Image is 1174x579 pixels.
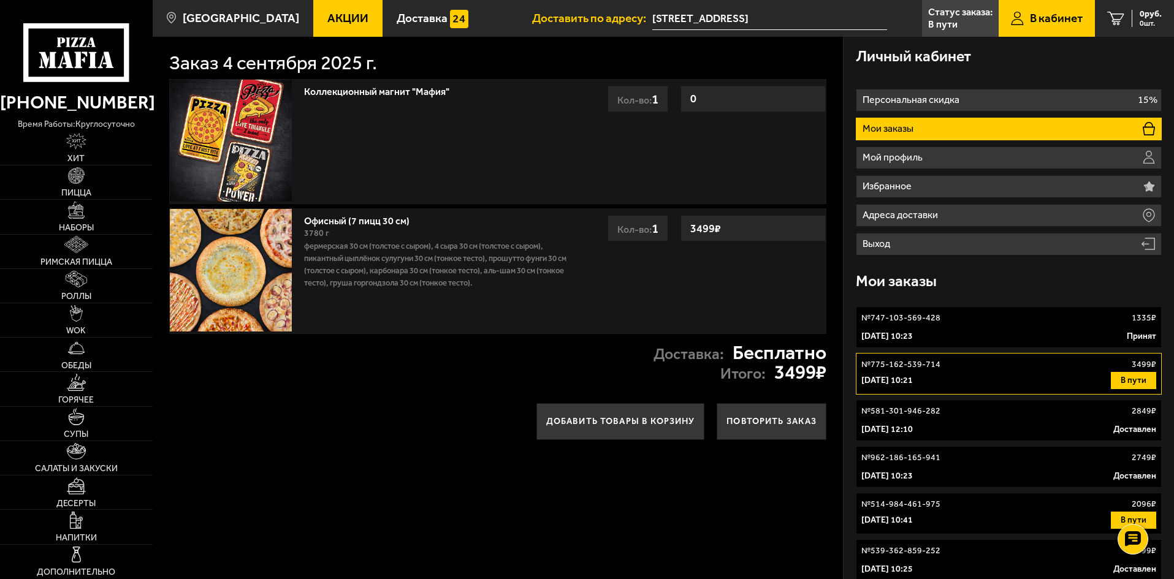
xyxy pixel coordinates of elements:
[1113,470,1156,482] p: Доставлен
[304,240,572,289] p: Фермерская 30 см (толстое с сыром), 4 сыра 30 см (толстое с сыром), Пикантный цыплёнок сулугуни 3...
[608,86,668,112] div: Кол-во:
[58,396,94,404] span: Горячее
[863,124,917,134] p: Мои заказы
[861,330,913,342] p: [DATE] 10:23
[608,215,668,241] div: Кол-во:
[56,499,96,508] span: Десерты
[717,403,826,440] button: Повторить заказ
[397,12,448,24] span: Доставка
[652,91,658,107] span: 1
[720,366,766,382] p: Итого:
[64,430,88,439] span: Супы
[37,568,115,577] span: Дополнительно
[450,10,468,28] img: 15daf4d41897b9f0e9f617042186c801.svg
[1111,512,1156,529] button: В пути
[863,153,926,162] p: Мой профиль
[652,7,887,30] span: Шпалерная улица, 54
[861,514,913,526] p: [DATE] 10:41
[856,446,1162,488] a: №962-186-165-9412749₽[DATE] 10:23Доставлен
[1113,423,1156,436] p: Доставлен
[1140,10,1162,18] span: 0 руб.
[1113,563,1156,575] p: Доставлен
[856,49,971,64] h3: Личный кабинет
[861,498,940,510] p: № 514-984-461-975
[35,464,118,473] span: Салаты и закуски
[861,423,913,436] p: [DATE] 12:10
[66,327,86,335] span: WOK
[687,217,724,240] strong: 3499 ₽
[861,545,940,557] p: № 539-362-859-252
[61,292,91,301] span: Роллы
[1132,498,1156,510] p: 2096 ₽
[304,211,422,227] a: Офисный (7 пицц 30 см)
[733,343,826,363] strong: Бесплатно
[928,20,958,29] p: В пути
[861,312,940,324] p: № 747-103-569-428
[304,228,329,238] span: 3780 г
[861,374,913,387] p: [DATE] 10:21
[183,12,299,24] span: [GEOGRAPHIC_DATA]
[1030,12,1083,24] span: В кабинет
[304,82,462,97] a: Коллекционный магнит "Мафия"
[1138,95,1157,105] p: 15%
[1132,358,1156,371] p: 3499 ₽
[861,358,940,371] p: № 775-162-539-714
[536,403,705,440] button: Добавить товары в корзину
[861,563,913,575] p: [DATE] 10:25
[861,405,940,417] p: № 581-301-946-282
[861,470,913,482] p: [DATE] 10:23
[863,210,941,220] p: Адреса доставки
[856,353,1162,395] a: №775-162-539-7143499₽[DATE] 10:21В пути
[1132,405,1156,417] p: 2849 ₽
[67,154,85,163] span: Хит
[863,95,962,105] p: Персональная скидка
[687,87,699,110] strong: 0
[1132,312,1156,324] p: 1335 ₽
[532,12,652,24] span: Доставить по адресу:
[861,452,940,464] p: № 962-186-165-941
[1132,452,1156,464] p: 2749 ₽
[327,12,368,24] span: Акции
[59,224,94,232] span: Наборы
[856,274,937,289] h3: Мои заказы
[56,534,97,542] span: Напитки
[61,189,91,197] span: Пицца
[863,239,893,249] p: Выход
[652,221,658,236] span: 1
[1111,372,1156,389] button: В пути
[856,306,1162,348] a: №747-103-569-4281335₽[DATE] 10:23Принят
[928,7,993,17] p: Статус заказа:
[652,7,887,30] input: Ваш адрес доставки
[856,399,1162,441] a: №581-301-946-2822849₽[DATE] 12:10Доставлен
[856,493,1162,534] a: №514-984-461-9752096₽[DATE] 10:41В пути
[1127,330,1156,342] p: Принят
[654,347,724,362] p: Доставка:
[774,363,826,382] strong: 3499 ₽
[1140,20,1162,27] span: 0 шт.
[40,258,112,267] span: Римская пицца
[61,361,91,370] span: Обеды
[863,181,915,191] p: Избранное
[169,53,377,73] h1: Заказ 4 сентября 2025 г.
